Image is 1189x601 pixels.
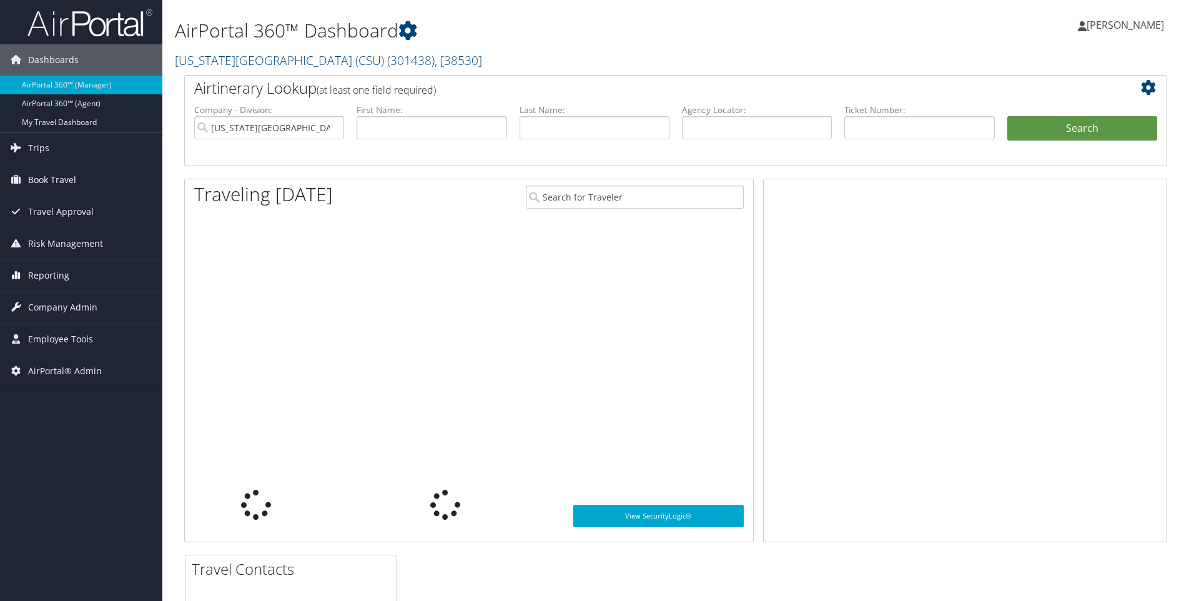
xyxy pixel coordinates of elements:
[194,77,1075,99] h2: Airtinerary Lookup
[682,104,832,116] label: Agency Locator:
[1007,116,1157,141] button: Search
[194,104,344,116] label: Company - Division:
[520,104,669,116] label: Last Name:
[844,104,994,116] label: Ticket Number:
[526,186,744,209] input: Search for Traveler
[194,181,333,207] h1: Traveling [DATE]
[28,355,102,387] span: AirPortal® Admin
[28,228,103,259] span: Risk Management
[28,196,94,227] span: Travel Approval
[28,292,97,323] span: Company Admin
[28,164,76,196] span: Book Travel
[28,260,69,291] span: Reporting
[387,52,435,69] span: ( 301438 )
[175,17,842,44] h1: AirPortal 360™ Dashboard
[192,559,397,580] h2: Travel Contacts
[573,505,744,527] a: View SecurityLogic®
[1078,6,1177,44] a: [PERSON_NAME]
[27,8,152,37] img: airportal-logo.png
[28,44,79,76] span: Dashboards
[175,52,482,69] a: [US_STATE][GEOGRAPHIC_DATA] (CSU)
[357,104,506,116] label: First Name:
[28,132,49,164] span: Trips
[317,83,436,97] span: (at least one field required)
[1087,18,1164,32] span: [PERSON_NAME]
[435,52,482,69] span: , [ 38530 ]
[28,324,93,355] span: Employee Tools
